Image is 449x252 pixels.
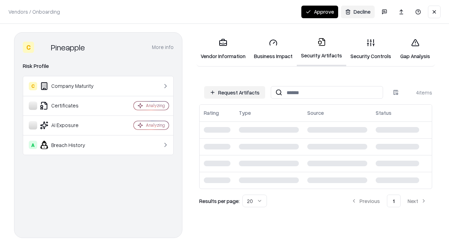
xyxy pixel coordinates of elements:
[346,195,432,207] nav: pagination
[51,42,85,53] div: Pineapple
[204,109,219,117] div: Rating
[387,195,401,207] button: 1
[250,33,297,65] a: Business Impact
[152,41,174,54] button: More info
[8,8,60,15] p: Vendors / Onboarding
[29,141,37,149] div: A
[23,62,174,70] div: Risk Profile
[395,33,435,65] a: Gap Analysis
[196,33,250,65] a: Vendor Information
[29,82,37,90] div: C
[346,33,395,65] a: Security Controls
[297,32,346,66] a: Security Artifacts
[146,103,165,108] div: Analyzing
[404,89,432,96] div: 4 items
[29,101,113,110] div: Certificates
[23,42,34,53] div: C
[199,197,240,205] p: Results per page:
[376,109,391,117] div: Status
[146,122,165,128] div: Analyzing
[307,109,324,117] div: Source
[37,42,48,53] img: Pineapple
[29,121,113,129] div: AI Exposure
[341,6,375,18] button: Decline
[204,86,265,99] button: Request Artifacts
[29,141,113,149] div: Breach History
[301,6,338,18] button: Approve
[239,109,251,117] div: Type
[29,82,113,90] div: Company Maturity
